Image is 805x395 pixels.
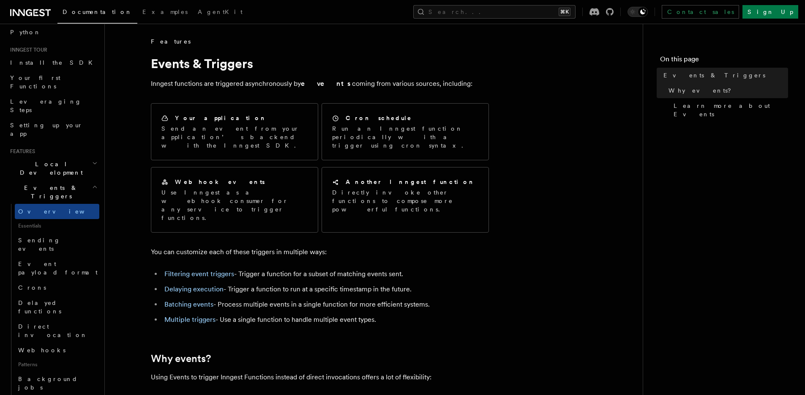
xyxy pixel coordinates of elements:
[7,118,99,141] a: Setting up your app
[15,256,99,280] a: Event payload format
[164,285,224,293] a: Delaying execution
[322,103,489,160] a: Cron scheduleRun an Inngest function periodically with a trigger using cron syntax.
[193,3,248,23] a: AgentKit
[15,371,99,395] a: Background jobs
[175,178,265,186] h2: Webhook events
[670,98,788,122] a: Learn more about Events
[151,246,489,258] p: You can customize each of these triggers in multiple ways:
[301,80,352,88] strong: events
[663,71,765,80] span: Events & Triggers
[63,8,132,15] span: Documentation
[7,160,92,177] span: Local Development
[332,188,478,214] p: Directly invoke other functions to compose more powerful functions.
[198,8,243,15] span: AgentKit
[18,323,87,338] span: Direct invocation
[10,122,83,137] span: Setting up your app
[18,299,61,315] span: Delayed functions
[660,54,788,68] h4: On this page
[161,188,308,222] p: Use Inngest as a webhook consumer for any service to trigger functions.
[151,37,191,46] span: Features
[164,300,213,308] a: Batching events
[15,358,99,371] span: Patterns
[7,156,99,180] button: Local Development
[151,353,211,365] a: Why events?
[7,25,99,40] a: Python
[7,94,99,118] a: Leveraging Steps
[161,124,308,150] p: Send an event from your application’s backend with the Inngest SDK.
[18,376,78,391] span: Background jobs
[10,29,41,36] span: Python
[137,3,193,23] a: Examples
[332,124,478,150] p: Run an Inngest function periodically with a trigger using cron syntax.
[18,284,46,291] span: Crons
[346,178,475,186] h2: Another Inngest function
[413,5,576,19] button: Search...⌘K
[15,319,99,343] a: Direct invocation
[175,114,267,122] h2: Your application
[18,347,65,354] span: Webhooks
[628,7,648,17] button: Toggle dark mode
[15,280,99,295] a: Crons
[15,219,99,233] span: Essentials
[10,98,82,113] span: Leveraging Steps
[665,83,788,98] a: Why events?
[559,8,570,16] kbd: ⌘K
[18,237,60,252] span: Sending events
[151,56,489,71] h1: Events & Triggers
[7,180,99,204] button: Events & Triggers
[674,101,788,118] span: Learn more about Events
[162,314,489,326] li: - Use a single function to handle multiple event types.
[322,167,489,233] a: Another Inngest functionDirectly invoke other functions to compose more powerful functions.
[162,299,489,310] li: - Process multiple events in a single function for more efficient systems.
[164,270,234,278] a: Filtering event triggers
[7,47,47,53] span: Inngest tour
[7,70,99,94] a: Your first Functions
[151,371,489,383] p: Using Events to trigger Inngest Functions instead of direct invocations offers a lot of flexibility:
[7,184,92,200] span: Events & Triggers
[15,233,99,256] a: Sending events
[162,283,489,295] li: - Trigger a function to run at a specific timestamp in the future.
[15,343,99,358] a: Webhooks
[7,55,99,70] a: Install the SDK
[10,74,60,90] span: Your first Functions
[10,59,98,66] span: Install the SDK
[15,204,99,219] a: Overview
[15,295,99,319] a: Delayed functions
[142,8,188,15] span: Examples
[151,103,318,160] a: Your applicationSend an event from your application’s backend with the Inngest SDK.
[151,167,318,233] a: Webhook eventsUse Inngest as a webhook consumer for any service to trigger functions.
[18,261,98,276] span: Event payload format
[346,114,412,122] h2: Cron schedule
[742,5,798,19] a: Sign Up
[660,68,788,83] a: Events & Triggers
[18,208,105,215] span: Overview
[662,5,739,19] a: Contact sales
[151,78,489,90] p: Inngest functions are triggered asynchronously by coming from various sources, including:
[669,86,737,95] span: Why events?
[7,148,35,155] span: Features
[57,3,137,24] a: Documentation
[162,268,489,280] li: - Trigger a function for a subset of matching events sent.
[164,315,216,324] a: Multiple triggers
